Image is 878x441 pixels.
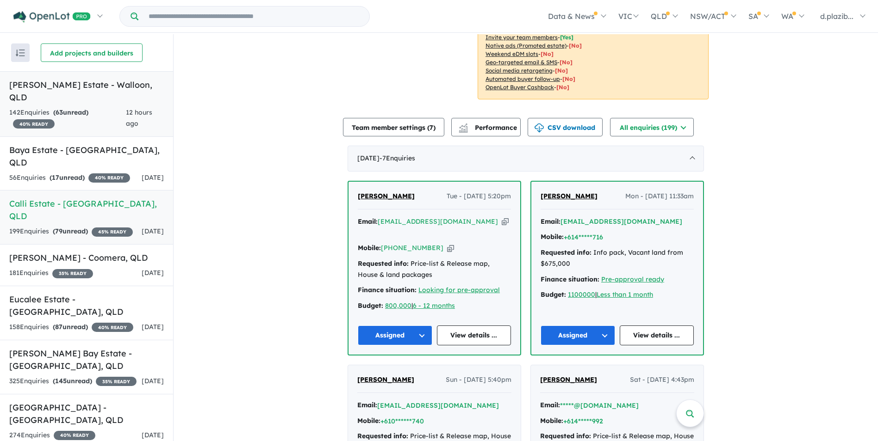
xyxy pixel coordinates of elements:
[451,118,521,136] button: Performance
[142,377,164,385] span: [DATE]
[569,42,582,49] span: [No]
[540,375,597,384] span: [PERSON_NAME]
[126,108,152,128] span: 12 hours ago
[535,123,544,133] img: download icon
[357,374,414,386] a: [PERSON_NAME]
[142,431,164,439] span: [DATE]
[357,401,377,409] strong: Email:
[541,233,564,241] strong: Mobile:
[486,59,557,66] u: Geo-targeted email & SMS
[9,322,133,333] div: 158 Enquir ies
[820,12,853,21] span: d.plazib...
[560,217,682,227] button: [EMAIL_ADDRESS][DOMAIN_NAME]
[555,67,568,74] span: [No]
[541,290,566,299] strong: Budget:
[541,191,598,202] a: [PERSON_NAME]
[502,217,509,227] button: Copy
[540,374,597,386] a: [PERSON_NAME]
[413,301,455,310] u: 6 - 12 months
[357,375,414,384] span: [PERSON_NAME]
[541,217,560,226] strong: Email:
[541,289,694,300] div: |
[142,173,164,182] span: [DATE]
[50,173,85,182] strong: ( unread)
[597,290,653,299] a: Less than 1 month
[541,50,554,57] span: [No]
[556,84,569,91] span: [No]
[358,191,415,202] a: [PERSON_NAME]
[142,227,164,235] span: [DATE]
[357,416,380,425] strong: Mobile:
[562,75,575,82] span: [No]
[9,79,164,104] h5: [PERSON_NAME] Estate - Walloon , QLD
[88,173,130,183] span: 40 % READY
[358,259,409,268] strong: Requested info:
[486,75,560,82] u: Automated buyer follow-up
[446,374,511,386] span: Sun - [DATE] 5:40pm
[358,244,381,252] strong: Mobile:
[610,118,694,136] button: All enquiries (199)
[460,123,517,132] span: Performance
[9,268,93,279] div: 181 Enquir ies
[601,275,664,283] a: Pre-approval ready
[568,290,595,299] u: 1100000
[55,377,67,385] span: 145
[540,401,560,409] strong: Email:
[447,191,511,202] span: Tue - [DATE] 5:20pm
[92,227,133,237] span: 45 % READY
[560,59,573,66] span: [No]
[54,431,95,440] span: 40 % READY
[358,301,383,310] strong: Budget:
[9,172,130,184] div: 56 Enquir ies
[9,401,164,426] h5: [GEOGRAPHIC_DATA] - [GEOGRAPHIC_DATA] , QLD
[459,126,468,132] img: bar-chart.svg
[9,376,137,387] div: 325 Enquir ies
[540,432,591,440] strong: Requested info:
[630,374,694,386] span: Sat - [DATE] 4:43pm
[52,173,59,182] span: 17
[358,192,415,200] span: [PERSON_NAME]
[541,325,615,345] button: Assigned
[9,430,95,441] div: 274 Enquir ies
[52,269,93,278] span: 35 % READY
[142,323,164,331] span: [DATE]
[486,34,558,41] u: Invite your team members
[430,123,433,132] span: 7
[53,108,88,116] strong: ( unread)
[486,50,538,57] u: Weekend eDM slots
[560,34,573,41] span: [ Yes ]
[9,226,133,237] div: 199 Enquir ies
[53,377,92,385] strong: ( unread)
[459,123,467,129] img: line-chart.svg
[381,244,443,252] a: [PHONE_NUMBER]
[9,293,164,318] h5: Eucalee Estate - [GEOGRAPHIC_DATA] , QLD
[486,84,554,91] u: OpenLot Buyer Cashback
[13,119,55,129] span: 40 % READY
[357,432,408,440] strong: Requested info:
[541,248,592,257] strong: Requested info:
[56,108,63,116] span: 63
[625,191,694,202] span: Mon - [DATE] 11:33am
[53,323,88,331] strong: ( unread)
[9,347,164,372] h5: [PERSON_NAME] Bay Estate - [GEOGRAPHIC_DATA] , QLD
[540,416,563,425] strong: Mobile:
[541,247,694,269] div: Info pack, Vacant land from $675,000
[541,275,599,283] strong: Finance situation:
[385,301,411,310] a: 800,000
[16,49,25,56] img: sort.svg
[9,251,164,264] h5: [PERSON_NAME] - Coomera , QLD
[9,107,126,129] div: 142 Enquir ies
[541,192,598,200] span: [PERSON_NAME]
[377,401,499,410] button: [EMAIL_ADDRESS][DOMAIN_NAME]
[348,146,704,171] div: [DATE]
[528,118,603,136] button: CSV download
[41,43,143,62] button: Add projects and builders
[358,217,378,226] strong: Email:
[142,269,164,277] span: [DATE]
[358,286,417,294] strong: Finance situation:
[96,377,137,386] span: 35 % READY
[55,323,62,331] span: 87
[140,6,367,26] input: Try estate name, suburb, builder or developer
